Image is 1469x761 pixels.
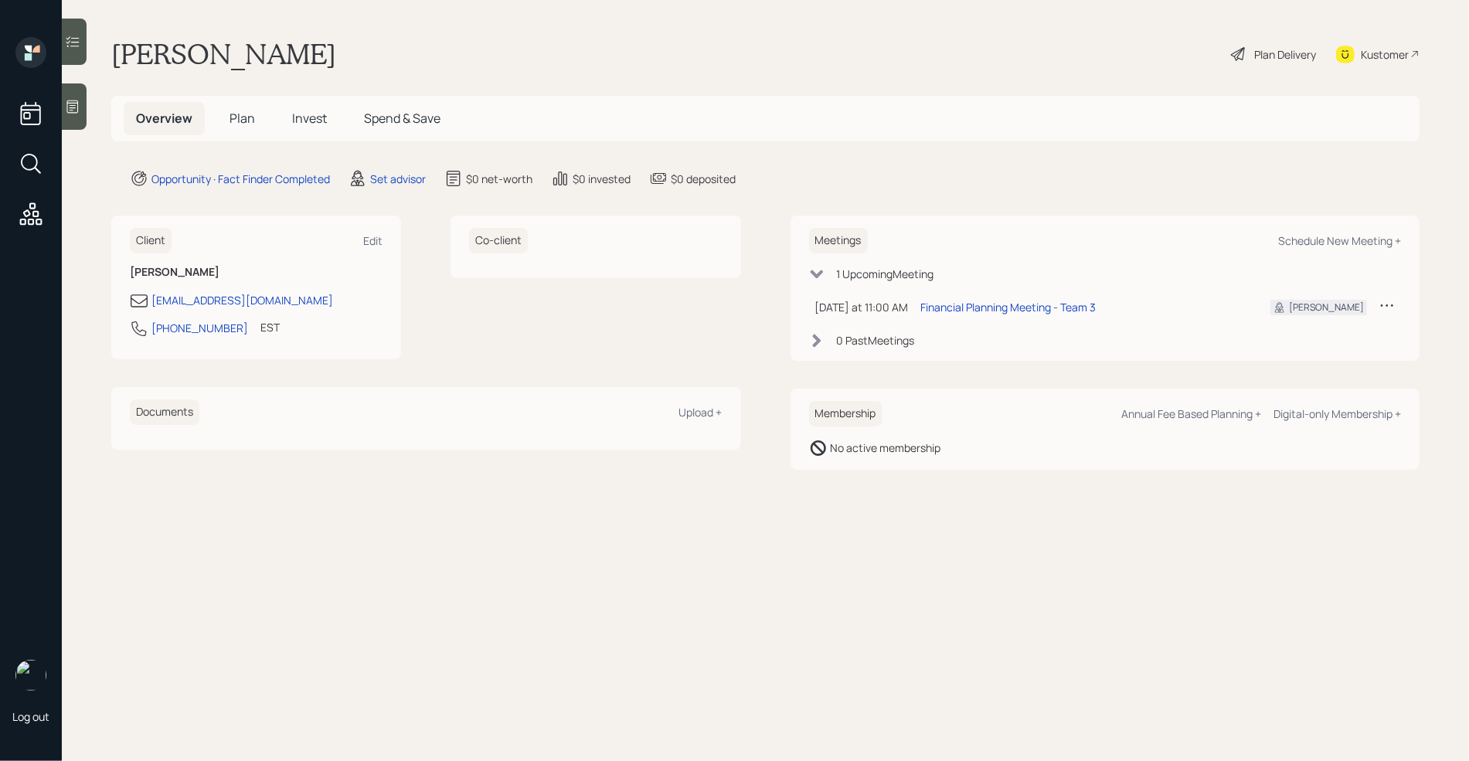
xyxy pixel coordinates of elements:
[292,110,327,127] span: Invest
[573,171,631,187] div: $0 invested
[260,319,280,335] div: EST
[130,399,199,425] h6: Documents
[1361,46,1409,63] div: Kustomer
[809,401,882,426] h6: Membership
[136,110,192,127] span: Overview
[671,171,736,187] div: $0 deposited
[1289,301,1364,314] div: [PERSON_NAME]
[469,228,528,253] h6: Co-client
[1254,46,1316,63] div: Plan Delivery
[230,110,255,127] span: Plan
[1273,406,1401,421] div: Digital-only Membership +
[15,660,46,691] img: retirable_logo.png
[130,266,383,279] h6: [PERSON_NAME]
[363,233,383,248] div: Edit
[831,440,941,456] div: No active membership
[837,266,934,282] div: 1 Upcoming Meeting
[815,299,909,315] div: [DATE] at 11:00 AM
[1278,233,1401,248] div: Schedule New Meeting +
[151,292,333,308] div: [EMAIL_ADDRESS][DOMAIN_NAME]
[679,405,723,420] div: Upload +
[151,171,330,187] div: Opportunity · Fact Finder Completed
[809,228,868,253] h6: Meetings
[364,110,440,127] span: Spend & Save
[151,320,248,336] div: [PHONE_NUMBER]
[12,709,49,724] div: Log out
[111,37,336,71] h1: [PERSON_NAME]
[370,171,426,187] div: Set advisor
[466,171,532,187] div: $0 net-worth
[1121,406,1261,421] div: Annual Fee Based Planning +
[837,332,915,348] div: 0 Past Meeting s
[921,299,1097,315] div: Financial Planning Meeting - Team 3
[130,228,172,253] h6: Client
